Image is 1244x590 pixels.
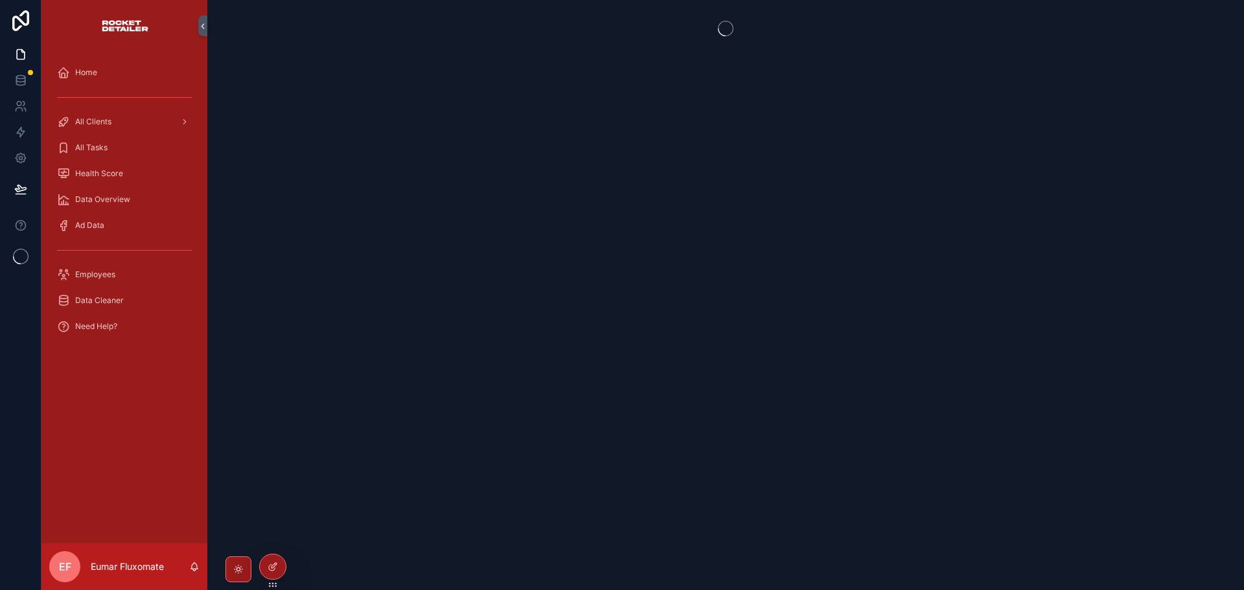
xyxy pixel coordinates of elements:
a: Need Help? [49,315,200,338]
span: Data Overview [75,194,130,205]
a: All Clients [49,110,200,133]
a: All Tasks [49,136,200,159]
span: All Clients [75,117,111,127]
span: All Tasks [75,142,108,153]
a: Data Cleaner [49,289,200,312]
p: Eumar Fluxomate [91,560,164,573]
img: App logo [100,16,149,36]
span: Data Cleaner [75,295,124,306]
span: Need Help? [75,321,117,332]
a: Home [49,61,200,84]
span: Home [75,67,97,78]
span: Ad Data [75,220,104,231]
a: Data Overview [49,188,200,211]
a: Employees [49,263,200,286]
div: scrollable content [41,52,207,355]
a: Ad Data [49,214,200,237]
a: Health Score [49,162,200,185]
span: Employees [75,269,115,280]
span: EF [59,559,71,574]
span: Health Score [75,168,123,179]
